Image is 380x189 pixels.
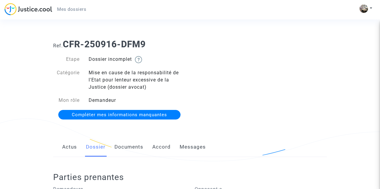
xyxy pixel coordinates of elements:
[86,137,105,157] a: Dossier
[52,5,91,14] a: Mes dossiers
[360,4,368,13] img: ACg8ocL0_gNJdqrnkHhCEscGX6D7BMH7vc_vDOCpLctMhWBNS__xp24=s96-c
[84,69,190,91] div: Mise en cause de la responsabilité de l'Etat pour lenteur excessive de la Justice (dossier avocat)
[49,69,84,91] div: Catégorie
[49,56,84,63] div: Etape
[57,7,86,12] span: Mes dossiers
[53,43,63,49] span: Ref.
[63,39,146,49] b: CFR-250916-DFM9
[72,112,167,117] span: Compléter mes informations manquantes
[5,3,52,15] img: jc-logo.svg
[49,97,84,104] div: Mon rôle
[180,137,206,157] a: Messages
[152,137,171,157] a: Accord
[84,97,190,104] div: Demandeur
[84,56,190,63] div: Dossier incomplet
[62,137,77,157] a: Actus
[53,172,331,182] h2: Parties prenantes
[135,56,142,63] img: help.svg
[114,137,143,157] a: Documents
